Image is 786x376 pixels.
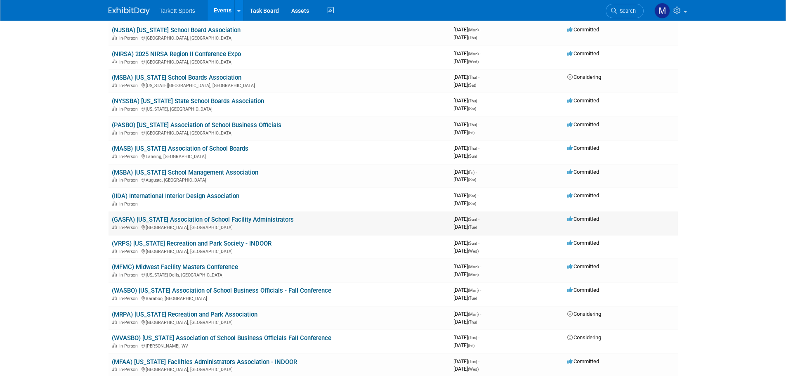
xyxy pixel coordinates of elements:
[112,130,117,135] img: In-Person Event
[468,312,479,317] span: (Mon)
[480,50,481,57] span: -
[160,7,195,14] span: Tarkett Sports
[112,58,447,65] div: [GEOGRAPHIC_DATA], [GEOGRAPHIC_DATA]
[112,334,331,342] a: (WVASBO) [US_STATE] Association of School Business Officials Fall Conference
[480,287,481,293] span: -
[468,296,477,300] span: (Tue)
[567,145,599,151] span: Committed
[567,50,599,57] span: Committed
[478,121,479,128] span: -
[453,74,479,80] span: [DATE]
[119,35,140,41] span: In-Person
[468,201,476,206] span: (Sat)
[453,153,477,159] span: [DATE]
[478,334,479,341] span: -
[478,74,479,80] span: -
[453,287,481,293] span: [DATE]
[468,217,477,222] span: (Sun)
[112,106,117,111] img: In-Person Event
[468,154,477,158] span: (Sun)
[112,225,117,229] img: In-Person Event
[112,271,447,278] div: [US_STATE] Dells, [GEOGRAPHIC_DATA]
[654,3,670,19] img: megan powell
[567,97,599,104] span: Committed
[112,121,281,129] a: (PASBO) [US_STATE] Association of School Business Officials
[112,201,117,206] img: In-Person Event
[119,320,140,325] span: In-Person
[112,192,239,200] a: (IIDA) International Interior Design Association
[468,99,477,103] span: (Thu)
[453,295,477,301] span: [DATE]
[112,366,447,372] div: [GEOGRAPHIC_DATA], [GEOGRAPHIC_DATA]
[112,320,117,324] img: In-Person Event
[468,106,476,111] span: (Sat)
[453,34,477,40] span: [DATE]
[453,200,476,206] span: [DATE]
[567,216,599,222] span: Committed
[567,74,601,80] span: Considering
[477,192,479,199] span: -
[468,35,477,40] span: (Thu)
[468,52,479,56] span: (Mon)
[567,334,601,341] span: Considering
[453,240,479,246] span: [DATE]
[112,263,238,271] a: (MFMC) Midwest Facility Masters Conference
[468,75,477,80] span: (Thu)
[112,59,117,64] img: In-Person Event
[468,59,479,64] span: (Wed)
[468,241,477,246] span: (Sun)
[112,342,447,349] div: [PERSON_NAME], WV
[478,216,479,222] span: -
[468,343,474,348] span: (Fri)
[112,367,117,371] img: In-Person Event
[453,342,474,348] span: [DATE]
[112,176,447,183] div: Augusta, [GEOGRAPHIC_DATA]
[112,154,117,158] img: In-Person Event
[112,240,271,247] a: (VRPS) [US_STATE] Recreation and Park Society - INDOOR
[453,169,477,175] span: [DATE]
[468,194,476,198] span: (Sat)
[480,263,481,270] span: -
[468,146,477,151] span: (Thu)
[453,50,481,57] span: [DATE]
[453,334,479,341] span: [DATE]
[453,121,479,128] span: [DATE]
[119,367,140,372] span: In-Person
[567,169,599,175] span: Committed
[112,249,117,253] img: In-Person Event
[567,311,601,317] span: Considering
[119,201,140,207] span: In-Person
[453,311,481,317] span: [DATE]
[468,367,479,371] span: (Wed)
[453,176,476,182] span: [DATE]
[468,249,479,253] span: (Wed)
[567,240,599,246] span: Committed
[567,263,599,270] span: Committed
[468,359,477,364] span: (Tue)
[453,366,479,372] span: [DATE]
[112,35,117,40] img: In-Person Event
[112,296,117,300] img: In-Person Event
[119,225,140,230] span: In-Person
[112,145,248,152] a: (MASB) [US_STATE] Association of School Boards
[453,145,479,151] span: [DATE]
[567,358,599,364] span: Committed
[112,248,447,254] div: [GEOGRAPHIC_DATA], [GEOGRAPHIC_DATA]
[112,216,294,223] a: (GASFA) [US_STATE] Association of School Facility Administrators
[468,130,474,135] span: (Fri)
[112,295,447,301] div: Baraboo, [GEOGRAPHIC_DATA]
[453,216,479,222] span: [DATE]
[453,319,477,325] span: [DATE]
[112,358,297,366] a: (MFAA) [US_STATE] Facilities Administrators Association - INDOOR
[617,8,636,14] span: Search
[453,82,476,88] span: [DATE]
[112,74,241,81] a: (MSBA) [US_STATE] School Boards Association
[119,130,140,136] span: In-Person
[112,287,331,294] a: (WASBO) [US_STATE] Association of School Business Officials - Fall Conference
[112,97,264,105] a: (NYSSBA) [US_STATE] State School Boards Association
[453,97,479,104] span: [DATE]
[478,240,479,246] span: -
[468,265,479,269] span: (Mon)
[453,58,479,64] span: [DATE]
[112,83,117,87] img: In-Person Event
